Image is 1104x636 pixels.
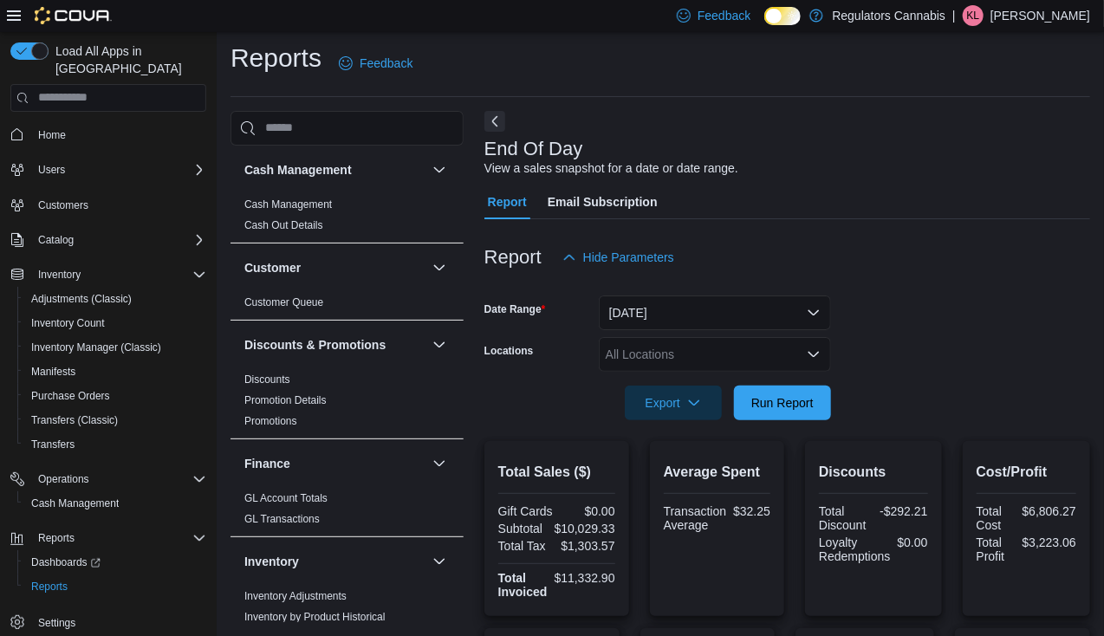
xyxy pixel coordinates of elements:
span: Dark Mode [764,25,765,26]
button: Next [484,111,505,132]
button: Cash Management [17,491,213,516]
strong: Total Invoiced [498,571,548,599]
span: Inventory Manager (Classic) [24,337,206,358]
button: Home [3,122,213,147]
span: Catalog [31,230,206,250]
span: Cash Out Details [244,218,323,232]
span: Dashboards [24,552,206,573]
span: Catalog [38,233,74,247]
h2: Cost/Profit [977,462,1076,483]
div: Discounts & Promotions [231,369,464,438]
a: Discounts [244,373,290,386]
div: View a sales snapshot for a date or date range. [484,159,738,178]
span: Promotions [244,414,297,428]
a: GL Transactions [244,513,320,525]
h3: Customer [244,259,301,276]
div: $0.00 [898,535,928,549]
span: Inventory [31,264,206,285]
button: Catalog [31,230,81,250]
div: $1,303.57 [560,539,614,553]
a: Adjustments (Classic) [24,289,139,309]
span: Feedback [698,7,750,24]
button: Inventory [3,263,213,287]
button: Operations [31,469,96,490]
button: Hide Parameters [555,240,681,275]
button: Users [3,158,213,182]
div: $32.25 [733,504,770,518]
a: Cash Management [24,493,126,514]
div: Subtotal [498,522,548,535]
a: Customer Queue [244,296,323,308]
p: | [952,5,956,26]
label: Locations [484,344,534,358]
button: Inventory Count [17,311,213,335]
a: Promotions [244,415,297,427]
a: Purchase Orders [24,386,117,406]
button: Inventory [31,264,88,285]
div: -$292.21 [877,504,928,518]
span: Hide Parameters [583,249,674,266]
h3: Finance [244,455,290,472]
span: Cash Management [24,493,206,514]
button: Transfers [17,432,213,457]
button: Discounts & Promotions [429,334,450,355]
span: Operations [38,472,89,486]
button: Catalog [3,228,213,252]
a: Transfers [24,434,81,455]
button: Run Report [734,386,831,420]
span: Adjustments (Classic) [24,289,206,309]
button: Operations [3,467,213,491]
span: Manifests [24,361,206,382]
span: Users [38,163,65,177]
a: Manifests [24,361,82,382]
span: Manifests [31,365,75,379]
button: Reports [3,526,213,550]
div: $6,806.27 [1023,504,1076,518]
span: GL Account Totals [244,491,328,505]
button: Cash Management [244,161,425,178]
input: Dark Mode [764,7,801,25]
button: Inventory [429,551,450,572]
button: [DATE] [599,295,831,330]
span: Inventory Adjustments [244,589,347,603]
h3: End Of Day [484,139,583,159]
span: Inventory [38,268,81,282]
button: Purchase Orders [17,384,213,408]
div: Loyalty Redemptions [819,535,891,563]
span: Report [488,185,527,219]
span: Inventory Count [24,313,206,334]
a: Settings [31,613,82,633]
a: Reports [24,576,75,597]
a: Inventory by Product Historical [244,611,386,623]
span: Discounts [244,373,290,386]
button: Adjustments (Classic) [17,287,213,311]
span: Reports [38,531,75,545]
button: Inventory Manager (Classic) [17,335,213,360]
button: Transfers (Classic) [17,408,213,432]
a: Feedback [332,46,419,81]
span: Inventory Manager (Classic) [31,341,161,354]
a: Promotion Details [244,394,327,406]
span: Inventory Count [31,316,105,330]
label: Date Range [484,302,546,316]
div: Customer [231,292,464,320]
button: Reports [17,574,213,599]
span: Feedback [360,55,412,72]
div: $0.00 [560,504,614,518]
div: Total Profit [977,535,1016,563]
span: Inventory by Product Historical [244,610,386,624]
a: Cash Management [244,198,332,211]
h3: Discounts & Promotions [244,336,386,354]
span: Users [31,159,206,180]
span: Home [31,124,206,146]
h2: Average Spent [664,462,770,483]
span: Settings [31,611,206,633]
h3: Inventory [244,553,299,570]
button: Customer [429,257,450,278]
button: Open list of options [807,347,821,361]
span: Export [635,386,711,420]
span: Reports [24,576,206,597]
